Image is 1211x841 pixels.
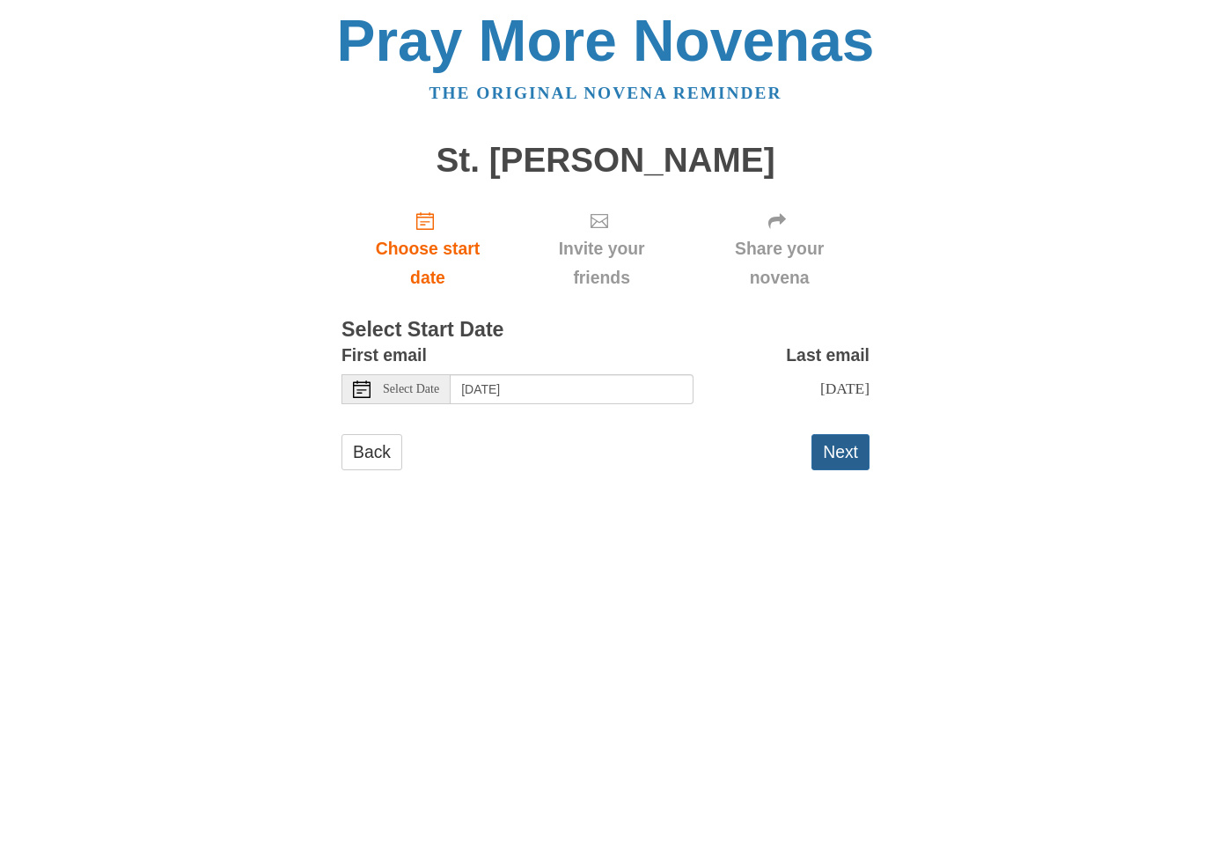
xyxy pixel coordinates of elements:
[689,201,870,306] div: Click "Next" to confirm your start date first.
[786,345,870,374] label: Last email
[532,239,672,297] span: Invite your friends
[383,387,439,400] span: Select Date
[811,439,870,475] button: Next
[341,439,402,475] a: Back
[341,345,427,374] label: First email
[707,239,852,297] span: Share your novena
[514,201,689,306] div: Click "Next" to confirm your start date first.
[341,323,870,346] h3: Select Start Date
[429,88,782,107] a: The original novena reminder
[337,12,875,77] a: Pray More Novenas
[341,201,514,306] a: Choose start date
[359,239,496,297] span: Choose start date
[341,146,870,184] h1: St. [PERSON_NAME]
[820,384,870,402] span: [DATE]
